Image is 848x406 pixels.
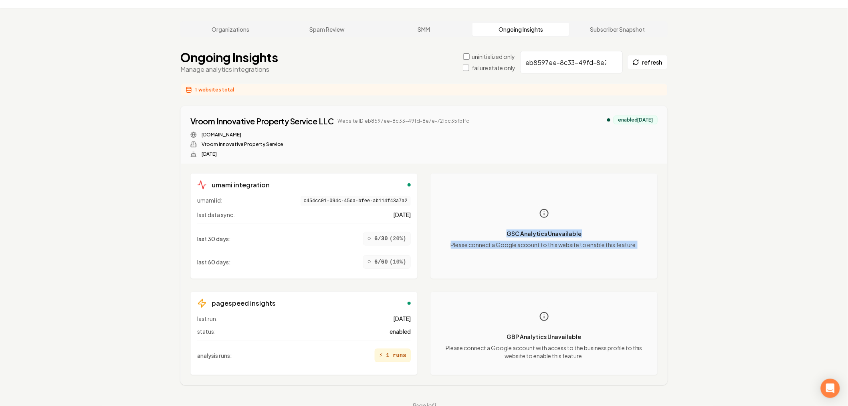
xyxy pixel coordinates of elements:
span: ○ [367,234,372,244]
span: ○ [367,257,372,267]
span: [DATE] [393,211,411,219]
span: websites total [198,87,234,93]
a: Organizations [182,23,279,36]
span: ( 20 %) [390,235,406,243]
span: enabled [390,327,411,335]
span: c454cc01-094c-45da-bfee-ab114f43a7a2 [301,196,411,206]
a: Spam Review [279,23,376,36]
div: enabled [DATE] [614,116,658,124]
span: ⚡ [379,351,383,360]
span: 1 [195,87,197,93]
a: SMM [376,23,472,36]
p: Manage analytics integrations [180,65,278,74]
div: Website [190,132,470,138]
a: Subscriber Snapshot [569,23,666,36]
span: last data sync: [197,211,235,219]
a: Vroom Innovative Property Service LLC [190,116,334,127]
span: analysis runs : [197,351,232,359]
span: status: [197,327,216,335]
div: enabled [408,302,411,305]
a: [DOMAIN_NAME] [202,132,241,138]
div: Open Intercom Messenger [821,379,840,398]
label: failure state only [472,64,515,72]
span: [DATE] [393,315,411,323]
span: Website ID: eb8597ee-8c33-49fd-8e7e-721bc35fb1fc [338,118,470,124]
span: last 60 days : [197,258,231,266]
a: Ongoing Insights [472,23,569,36]
span: last 30 days : [197,235,231,243]
h3: pagespeed insights [212,298,276,308]
p: Please connect a Google account to this website to enable this feature. [451,241,638,249]
div: 1 runs [375,349,411,362]
p: GSC Analytics Unavailable [451,229,638,238]
label: uninitialized only [472,53,515,61]
div: 6/60 [363,255,411,269]
button: refresh [628,55,668,69]
input: Search by company name or website ID [520,51,623,73]
span: ( 10 %) [390,258,406,266]
p: Please connect a Google account with access to the business profile to this website to enable thi... [437,344,651,360]
p: GBP Analytics Unavailable [437,333,651,341]
div: enabled [408,183,411,187]
h1: Ongoing Insights [180,50,278,65]
div: analytics enabled [607,118,610,122]
span: umami id: [197,196,222,206]
span: last run: [197,315,218,323]
div: 6/30 [363,232,411,246]
h3: umami integration [212,180,270,190]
